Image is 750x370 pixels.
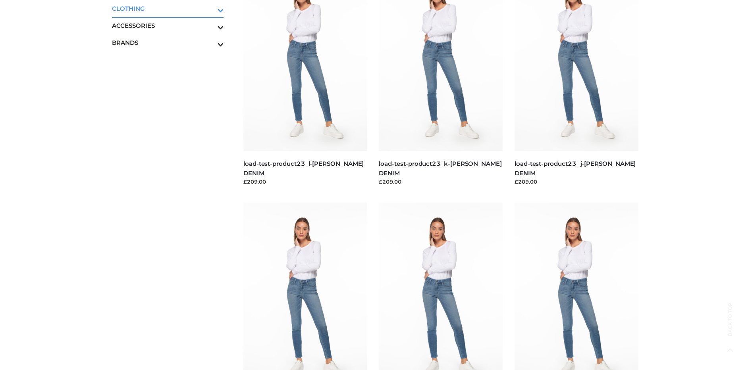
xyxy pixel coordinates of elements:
div: £209.00 [515,178,638,186]
div: £209.00 [243,178,367,186]
span: BRANDS [112,38,224,47]
button: Toggle Submenu [196,17,224,34]
a: ACCESSORIESToggle Submenu [112,17,224,34]
span: ACCESSORIES [112,21,224,30]
a: load-test-product23_j-[PERSON_NAME] DENIM [515,160,636,176]
button: Toggle Submenu [196,34,224,51]
div: £209.00 [379,178,503,186]
a: BRANDSToggle Submenu [112,34,224,51]
a: load-test-product23_l-[PERSON_NAME] DENIM [243,160,364,176]
span: Back to top [720,316,740,336]
span: CLOTHING [112,4,224,13]
a: load-test-product23_k-[PERSON_NAME] DENIM [379,160,501,176]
